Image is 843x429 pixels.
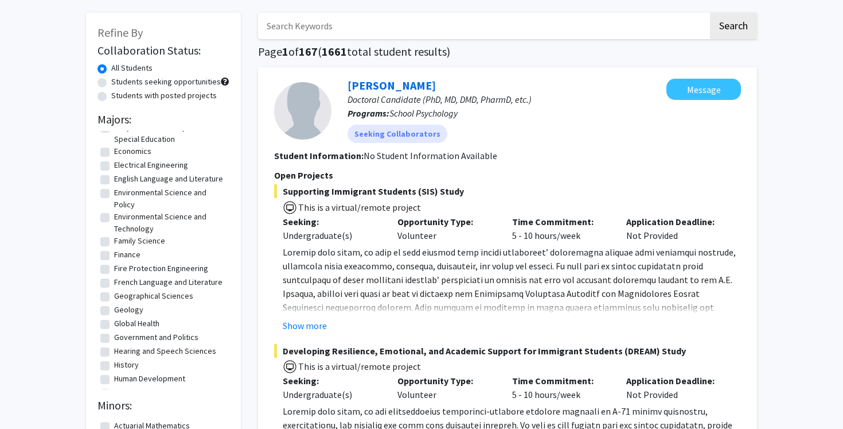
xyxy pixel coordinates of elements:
div: Undergraduate(s) [283,388,380,401]
label: Environmental Science and Policy [114,187,227,211]
label: Students with posted projects [111,90,217,102]
label: Geology [114,304,143,316]
label: Early Childhood/Early Childhood Special Education [114,121,227,145]
label: Electrical Engineering [114,159,188,171]
label: English Language and Literature [114,173,223,185]
p: Time Commitment: [512,374,610,388]
label: History [114,359,139,371]
div: Volunteer [389,215,504,242]
p: Opportunity Type: [397,374,495,388]
label: Geographical Sciences [114,290,193,302]
span: Developing Resilience, Emotional, and Academic Support for Immigrant Students (DREAM) Study [274,344,741,358]
span: School Psychology [389,107,458,119]
span: Loremip dolo sitam, co adip el sedd eiusmod temp incidi utlaboreet’ doloremagna aliquae admi veni... [283,246,736,382]
div: Volunteer [389,374,504,401]
label: All Students [111,62,153,74]
label: Immersive Media Design [114,387,198,399]
div: Not Provided [618,374,732,401]
span: 1661 [322,44,347,59]
button: Message Sarah Zimmerman [666,79,741,100]
div: 5 - 10 hours/week [504,374,618,401]
label: Global Health [114,318,159,330]
label: Finance [114,249,140,261]
span: Open Projects [274,169,333,181]
p: Opportunity Type: [397,215,495,229]
p: Application Deadline: [626,374,724,388]
span: 1 [282,44,288,59]
label: Family Science [114,235,165,247]
h2: Collaboration Status: [97,44,229,57]
div: Undergraduate(s) [283,229,380,242]
b: Student Information: [274,150,364,161]
h2: Majors: [97,113,229,126]
span: No Student Information Available [364,150,497,161]
button: Show more [283,319,327,333]
label: Economics [114,145,151,157]
p: Time Commitment: [512,215,610,229]
span: This is a virtual/remote project [297,361,421,372]
span: Supporting Immigrant Students (SIS) Study [274,184,741,198]
b: Programs: [348,107,389,119]
label: Hearing and Speech Sciences [114,345,216,357]
div: Not Provided [618,215,732,242]
button: Search [710,13,757,39]
span: 167 [299,44,318,59]
label: Fire Protection Engineering [114,262,208,275]
h1: Page of ( total student results) [258,45,757,59]
label: Students seeking opportunities [111,76,221,88]
label: Government and Politics [114,331,198,343]
div: 5 - 10 hours/week [504,215,618,242]
label: Human Development [114,373,185,385]
span: Refine By [97,25,143,40]
a: [PERSON_NAME] [348,78,436,92]
p: Application Deadline: [626,215,724,229]
iframe: Chat [9,377,49,420]
mat-chip: Seeking Collaborators [348,125,447,143]
p: Seeking: [283,215,380,229]
input: Search Keywords [258,13,708,39]
p: Seeking: [283,374,380,388]
label: Environmental Science and Technology [114,211,227,235]
h2: Minors: [97,399,229,412]
span: Doctoral Candidate (PhD, MD, DMD, PharmD, etc.) [348,94,532,105]
span: This is a virtual/remote project [297,202,421,213]
label: French Language and Literature [114,276,223,288]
